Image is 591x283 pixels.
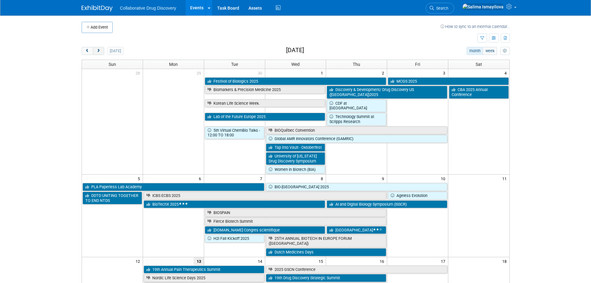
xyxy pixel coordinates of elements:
[504,69,509,77] span: 4
[231,62,238,67] span: Tue
[107,47,123,55] button: [DATE]
[440,175,448,182] span: 10
[205,77,387,85] a: Festival of Biologics 2025
[415,62,420,67] span: Fri
[353,62,360,67] span: Thu
[205,126,264,139] a: 5th Virtual ChemBio Talks - 12:00 TO 18:00
[144,274,264,282] a: Nordic Life Science Days 2025
[135,257,143,265] span: 12
[169,62,178,67] span: Mon
[502,175,509,182] span: 11
[388,77,508,85] a: MCGS 2025
[503,49,507,53] i: Personalize Calendar
[502,257,509,265] span: 18
[434,6,448,11] span: Search
[500,47,509,55] button: myCustomButton
[194,257,204,265] span: 13
[82,47,93,55] button: prev
[381,69,387,77] span: 2
[205,226,325,234] a: [DOMAIN_NAME] Congres scientifique
[320,69,326,77] span: 1
[198,175,204,182] span: 6
[266,166,325,174] a: Women in Biotech (BIA)
[327,226,386,234] a: [GEOGRAPHIC_DATA]
[120,6,176,11] span: Collaborative Drug Discovery
[266,152,325,165] a: University of [US_STATE] Drug Discovery Symposium
[137,175,143,182] span: 5
[205,235,264,243] a: H2i Fall Kickoff 2025
[440,257,448,265] span: 17
[144,266,264,274] a: 19th Annual Pain Therapeutics Summit
[291,62,300,67] span: Wed
[266,183,448,191] a: BIO‑[GEOGRAPHIC_DATA] 2025
[266,144,325,152] a: Tap into Vault - Oktoberfest
[286,47,304,54] h2: [DATE]
[318,257,326,265] span: 15
[441,24,510,29] a: How to sync to an external calendar...
[483,47,497,55] button: week
[205,99,325,107] a: Korean Life Science Week.
[257,69,265,77] span: 30
[266,248,387,256] a: Dutch Medicines Days
[462,3,504,10] img: Salima Ismayilova
[83,183,264,191] a: PLA Paperless Lab Academy
[449,86,508,98] a: CBA 2025 Annual Conference
[205,217,387,226] a: Fierce Biotech Summit
[83,192,142,204] a: DDTD UNITING TOGETHER TO END NTDS
[388,192,447,200] a: Ageless Evolution
[205,86,325,94] a: Biomarkers & Precision Medicine 2025
[109,62,116,67] span: Sun
[327,99,386,112] a: CDF at [GEOGRAPHIC_DATA]
[82,22,113,33] button: Add Event
[266,126,448,135] a: BIOQuébec Convention
[205,209,387,217] a: BIOSPAIN
[266,266,448,274] a: 2025 GSCN Conference
[426,3,454,14] a: Search
[381,175,387,182] span: 9
[266,235,387,247] a: 25TH ANNUAL BIOTECH IN EUROPE FORUM ([GEOGRAPHIC_DATA])
[257,257,265,265] span: 14
[144,200,325,208] a: BioTechX 2025
[327,113,386,126] a: Technology Summit at Scripps Research
[266,135,448,143] a: Global AMR Innovators Conference (GAMRIC)
[93,47,104,55] button: next
[144,192,386,200] a: ICBS ECBS 2025
[476,62,482,67] span: Sat
[467,47,483,55] button: month
[266,274,387,282] a: 19th Drug Discovery Strategic Summit
[196,69,204,77] span: 29
[327,86,447,98] a: Discovery & Development/ Drug Discovery US ([GEOGRAPHIC_DATA])2025
[320,175,326,182] span: 8
[379,257,387,265] span: 16
[442,69,448,77] span: 3
[327,200,447,208] a: AI and Digital Biology Symposium (ISSCR)
[82,5,113,11] img: ExhibitDay
[135,69,143,77] span: 28
[259,175,265,182] span: 7
[205,113,325,121] a: Lab of the Future Europe 2025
